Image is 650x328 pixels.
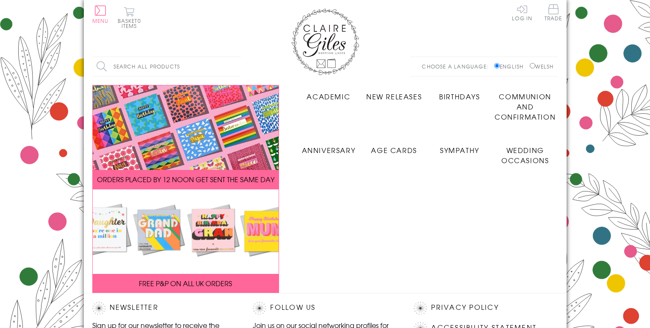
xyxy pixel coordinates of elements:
[422,63,492,70] p: Choose a language:
[492,139,558,165] a: Wedding Occasions
[361,139,427,155] a: Age Cards
[440,145,479,155] span: Sympathy
[530,63,535,68] input: Welsh
[122,17,141,30] span: 0 items
[512,4,532,21] a: Log In
[545,4,562,22] a: Trade
[494,63,528,70] label: English
[495,91,556,122] span: Communion and Confirmation
[92,5,109,23] button: Menu
[302,145,356,155] span: Anniversary
[296,85,362,101] a: Academic
[439,91,480,101] span: Birthdays
[92,57,241,76] input: Search all products
[494,63,500,68] input: English
[139,278,232,288] span: FREE P&P ON ALL UK ORDERS
[545,4,562,21] span: Trade
[492,85,558,122] a: Communion and Confirmation
[431,302,498,313] a: Privacy Policy
[366,91,422,101] span: New Releases
[427,139,492,155] a: Sympathy
[361,85,427,101] a: New Releases
[501,145,549,165] span: Wedding Occasions
[371,145,417,155] span: Age Cards
[92,302,236,314] h2: Newsletter
[97,174,274,184] span: ORDERS PLACED BY 12 NOON GET SENT THE SAME DAY
[232,57,241,76] input: Search
[296,139,362,155] a: Anniversary
[92,17,109,25] span: Menu
[307,91,350,101] span: Academic
[530,63,554,70] label: Welsh
[291,8,359,75] img: Claire Giles Greetings Cards
[427,85,492,101] a: Birthdays
[118,7,141,28] button: Basket0 items
[253,302,397,314] h2: Follow Us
